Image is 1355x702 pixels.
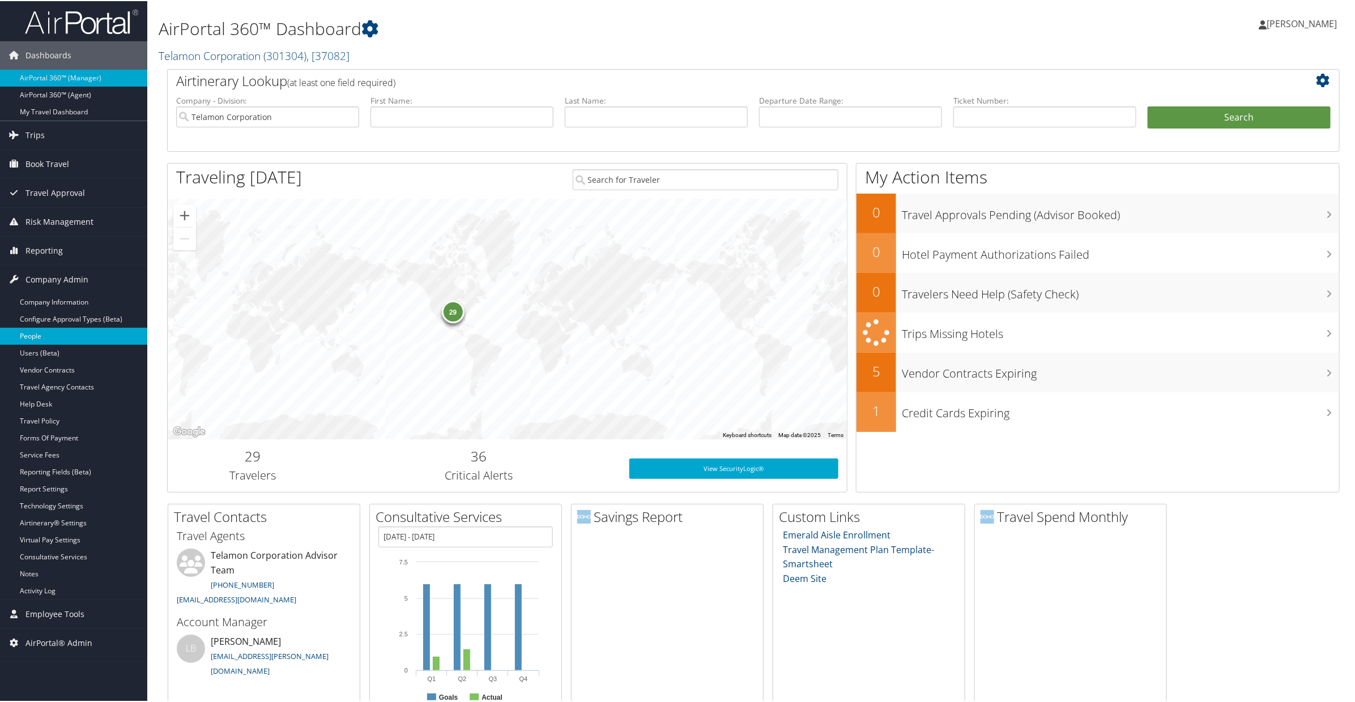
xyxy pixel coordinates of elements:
h3: Travel Agents [177,527,351,543]
label: First Name: [370,94,553,105]
a: [EMAIL_ADDRESS][DOMAIN_NAME] [177,593,296,603]
h1: Traveling [DATE] [176,164,302,188]
span: [PERSON_NAME] [1267,16,1337,29]
a: Open this area in Google Maps (opens a new window) [171,423,208,438]
span: Dashboards [25,40,71,69]
a: Terms (opens in new tab) [828,431,843,437]
a: 1Credit Cards Expiring [857,391,1339,431]
a: 5Vendor Contracts Expiring [857,352,1339,391]
h2: Travel Contacts [174,506,360,525]
h3: Trips Missing Hotels [902,319,1339,341]
h2: 5 [857,361,896,380]
text: Q4 [519,674,528,681]
div: 29 [441,299,464,322]
h2: 1 [857,400,896,420]
h3: Credit Cards Expiring [902,399,1339,420]
a: View SecurityLogic® [629,457,839,478]
h1: My Action Items [857,164,1339,188]
tspan: 0 [404,666,408,673]
a: Trips Missing Hotels [857,311,1339,352]
h2: Travel Spend Monthly [981,506,1166,525]
input: Search for Traveler [573,168,839,189]
h3: Travelers Need Help (Safety Check) [902,280,1339,301]
img: airportal-logo.png [25,7,138,34]
li: [PERSON_NAME] [171,633,357,680]
span: Employee Tools [25,599,84,627]
button: Keyboard shortcuts [723,430,772,438]
h2: 36 [346,446,612,465]
span: ( 301304 ) [263,47,306,62]
h3: Critical Alerts [346,466,612,482]
span: AirPortal® Admin [25,628,92,656]
text: Q3 [489,674,497,681]
span: Trips [25,120,45,148]
label: Company - Division: [176,94,359,105]
li: Telamon Corporation Advisor Team [171,547,357,608]
h3: Travelers [176,466,329,482]
h3: Vendor Contracts Expiring [902,359,1339,380]
button: Zoom out [173,226,196,249]
span: Book Travel [25,149,69,177]
h2: 0 [857,202,896,221]
a: [PERSON_NAME] [1259,6,1348,40]
label: Departure Date Range: [759,94,942,105]
img: Google [171,423,208,438]
a: 0Hotel Payment Authorizations Failed [857,232,1339,272]
h3: Account Manager [177,613,351,629]
div: LB [177,633,205,662]
a: Emerald Aisle Enrollment [783,528,891,540]
text: Q2 [458,674,467,681]
text: Goals [439,692,458,700]
span: Map data ©2025 [778,431,821,437]
a: Telamon Corporation [159,47,350,62]
span: Reporting [25,236,63,264]
h2: Airtinerary Lookup [176,70,1233,89]
a: Travel Management Plan Template- Smartsheet [783,542,935,570]
a: [PHONE_NUMBER] [211,579,274,589]
label: Ticket Number: [953,94,1136,105]
label: Last Name: [565,94,748,105]
a: 0Travelers Need Help (Safety Check) [857,272,1339,311]
span: Company Admin [25,264,88,293]
h2: Custom Links [779,506,965,525]
h3: Travel Approvals Pending (Advisor Booked) [902,200,1339,222]
span: Travel Approval [25,178,85,206]
h3: Hotel Payment Authorizations Failed [902,240,1339,262]
a: 0Travel Approvals Pending (Advisor Booked) [857,192,1339,232]
button: Search [1148,105,1331,128]
img: domo-logo.png [577,509,591,523]
button: Zoom in [173,203,196,226]
text: Q1 [428,674,436,681]
h2: 0 [857,241,896,260]
h1: AirPortal 360™ Dashboard [159,16,952,40]
text: Actual [482,692,502,700]
h2: 29 [176,446,329,465]
h2: Consultative Services [376,506,561,525]
span: , [ 37082 ] [306,47,350,62]
h2: Savings Report [577,506,763,525]
span: (at least one field required) [287,75,395,88]
tspan: 7.5 [399,558,408,564]
span: Risk Management [25,207,93,235]
a: Deem Site [783,571,827,584]
a: [EMAIL_ADDRESS][PERSON_NAME][DOMAIN_NAME] [211,650,329,675]
h2: 0 [857,281,896,300]
tspan: 5 [404,594,408,601]
tspan: 2.5 [399,630,408,636]
img: domo-logo.png [981,509,994,523]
